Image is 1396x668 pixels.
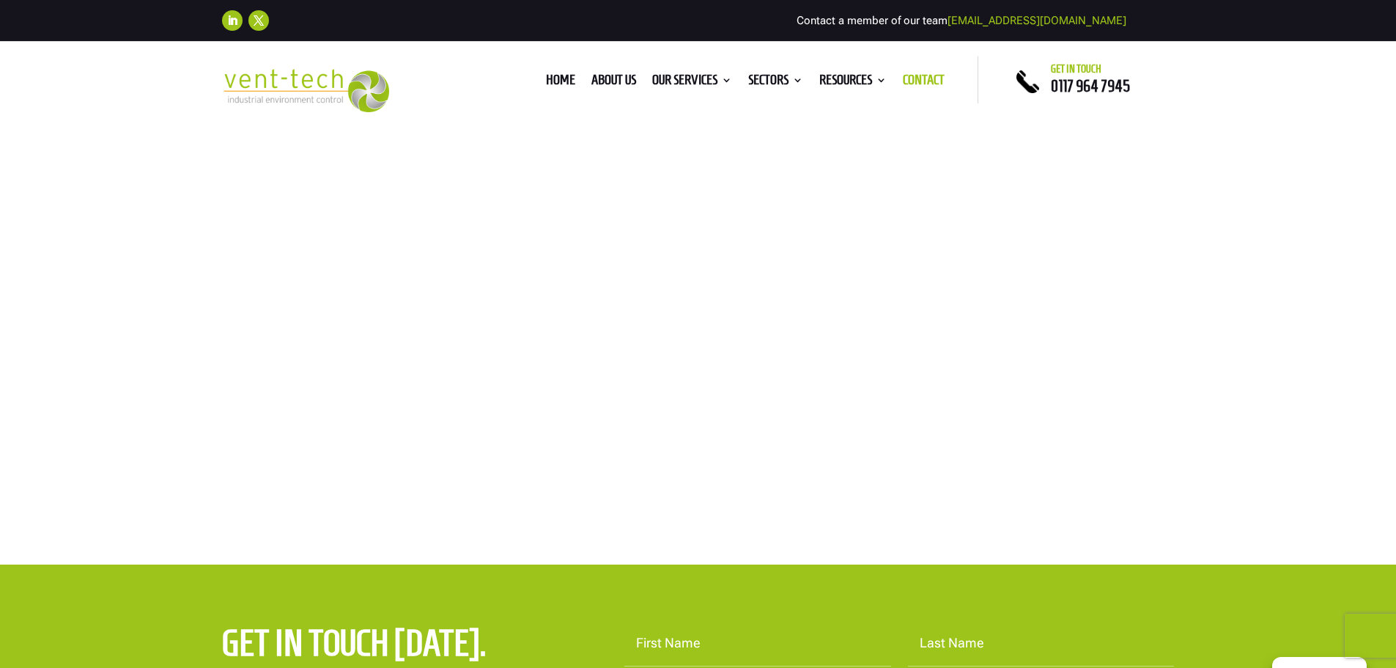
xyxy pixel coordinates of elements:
a: Our Services [652,75,732,91]
a: Home [546,75,575,91]
input: First Name [624,621,891,667]
a: About us [591,75,636,91]
a: Follow on X [248,10,269,31]
a: 0117 964 7945 [1051,77,1130,95]
img: 2023-09-27T08_35_16.549ZVENT-TECH---Clear-background [222,69,390,112]
input: Last Name [908,621,1175,667]
a: Sectors [748,75,803,91]
a: Resources [819,75,887,91]
span: Get in touch [1051,63,1101,75]
a: Follow on LinkedIn [222,10,243,31]
span: Contact a member of our team [797,14,1126,27]
a: [EMAIL_ADDRESS][DOMAIN_NAME] [948,14,1126,27]
a: Contact [903,75,945,91]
